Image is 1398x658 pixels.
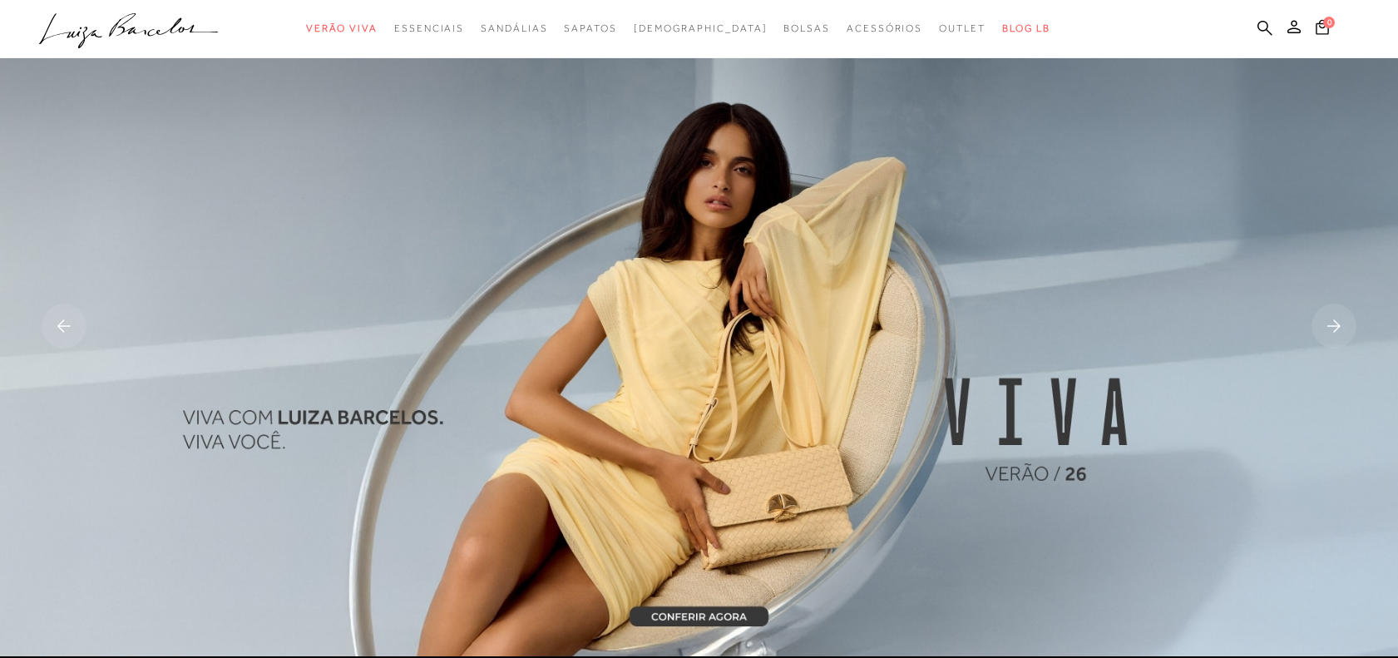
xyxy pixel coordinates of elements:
[306,13,378,44] a: categoryNavScreenReaderText
[564,22,616,34] span: Sapatos
[1323,17,1335,28] span: 0
[306,22,378,34] span: Verão Viva
[783,22,830,34] span: Bolsas
[481,22,547,34] span: Sandálias
[1002,22,1050,34] span: BLOG LB
[481,13,547,44] a: categoryNavScreenReaderText
[1311,18,1334,41] button: 0
[847,22,922,34] span: Acessórios
[634,13,768,44] a: noSubCategoriesText
[1002,13,1050,44] a: BLOG LB
[634,22,768,34] span: [DEMOGRAPHIC_DATA]
[564,13,616,44] a: categoryNavScreenReaderText
[394,22,464,34] span: Essenciais
[847,13,922,44] a: categoryNavScreenReaderText
[939,13,986,44] a: categoryNavScreenReaderText
[394,13,464,44] a: categoryNavScreenReaderText
[939,22,986,34] span: Outlet
[783,13,830,44] a: categoryNavScreenReaderText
